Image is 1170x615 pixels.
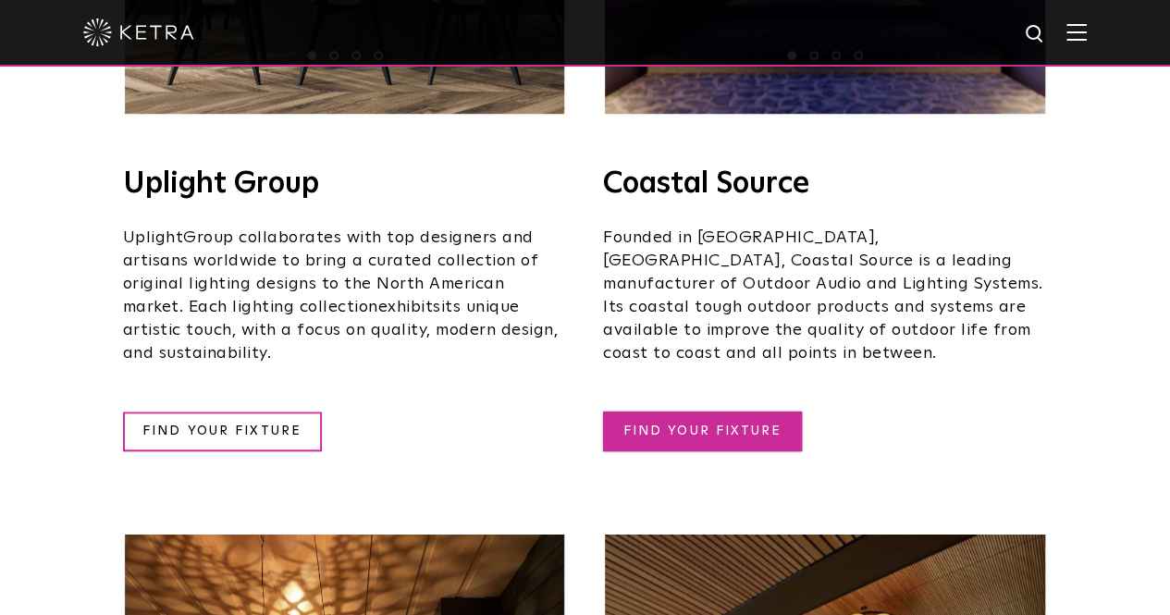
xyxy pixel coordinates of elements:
[123,299,559,362] span: its unique artistic touch, with a focus on quality, modern design, and sustainability.
[1024,23,1047,46] img: search icon
[123,229,539,315] span: Group collaborates with top designers and artisans worldwide to bring a curated collection of ori...
[1066,23,1087,41] img: Hamburger%20Nav.svg
[123,412,322,451] a: FIND YOUR FIXTURE
[603,169,1047,199] h4: Coastal Source
[378,299,441,315] span: exhibits
[83,18,194,46] img: ketra-logo-2019-white
[123,229,184,246] span: Uplight
[603,412,802,451] a: FIND YOUR FIXTURE
[123,169,567,199] h4: Uplight Group
[603,229,1043,362] span: Founded in [GEOGRAPHIC_DATA], [GEOGRAPHIC_DATA], Coastal Source is a leading manufacturer of Outd...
